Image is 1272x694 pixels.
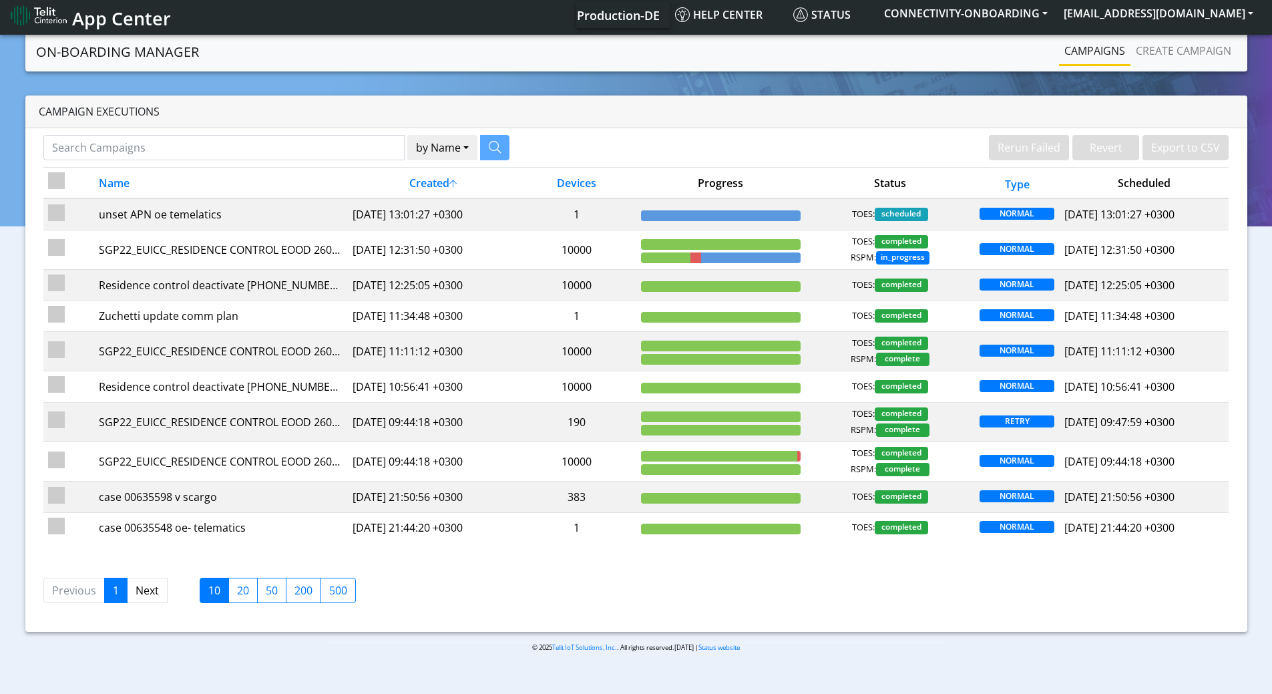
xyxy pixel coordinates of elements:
[1064,490,1175,504] span: [DATE] 21:50:56 +0300
[1064,309,1175,323] span: [DATE] 11:34:48 +0300
[99,454,343,470] div: SGP22_EUICC_RESIDENCE CONTROL EOOD 26074 03 06 1st
[852,279,875,292] span: TOES:
[875,380,928,393] span: completed
[980,455,1054,467] span: NORMAL
[980,345,1054,357] span: NORMAL
[989,135,1069,160] button: Rerun Failed
[980,243,1054,255] span: NORMAL
[852,235,875,248] span: TOES:
[99,520,343,536] div: case 00635548 oe- telematics
[517,402,636,442] td: 190
[36,39,199,65] a: On-Boarding Manager
[517,482,636,512] td: 383
[1064,379,1175,394] span: [DATE] 10:56:41 +0300
[11,5,67,26] img: logo-telit-cinterion-gw-new.png
[875,235,928,248] span: completed
[876,353,929,366] span: complete
[980,521,1054,533] span: NORMAL
[1142,135,1229,160] button: Export to CSV
[876,423,929,437] span: complete
[517,512,636,543] td: 1
[980,279,1054,291] span: NORMAL
[552,643,617,652] a: Telit IoT Solutions, Inc.
[348,442,517,482] td: [DATE] 09:44:18 +0300
[517,442,636,482] td: 10000
[980,309,1054,321] span: NORMAL
[348,270,517,301] td: [DATE] 12:25:05 +0300
[286,578,321,603] label: 200
[1064,278,1175,293] span: [DATE] 12:25:05 +0300
[876,251,929,265] span: in_progress
[348,512,517,543] td: [DATE] 21:44:20 +0300
[517,168,636,199] th: Devices
[257,578,286,603] label: 50
[675,7,763,22] span: Help center
[975,168,1060,199] th: Type
[99,489,343,505] div: case 00635598 v scargo
[852,407,875,421] span: TOES:
[876,463,929,476] span: complete
[852,521,875,534] span: TOES:
[980,415,1054,427] span: RETRY
[577,7,660,23] span: Production-DE
[348,371,517,402] td: [DATE] 10:56:41 +0300
[104,578,128,603] a: 1
[1064,242,1175,257] span: [DATE] 12:31:50 +0300
[788,1,876,28] a: Status
[876,1,1056,25] button: CONNECTIVITY-ONBOARDING
[852,490,875,504] span: TOES:
[517,198,636,230] td: 1
[980,208,1054,220] span: NORMAL
[348,230,517,269] td: [DATE] 12:31:50 +0300
[1056,1,1261,25] button: [EMAIL_ADDRESS][DOMAIN_NAME]
[670,1,788,28] a: Help center
[517,371,636,402] td: 10000
[852,337,875,350] span: TOES:
[328,643,944,653] p: © 2025 . All rights reserved.[DATE] |
[517,230,636,269] td: 10000
[1064,520,1175,535] span: [DATE] 21:44:20 +0300
[517,301,636,331] td: 1
[875,407,928,421] span: completed
[517,331,636,371] td: 10000
[1130,37,1237,64] a: Create campaign
[851,423,876,437] span: RSPM:
[1064,207,1175,222] span: [DATE] 13:01:27 +0300
[72,6,171,31] span: App Center
[1064,415,1175,429] span: [DATE] 09:47:59 +0300
[1072,135,1139,160] button: Revert
[793,7,851,22] span: Status
[793,7,808,22] img: status.svg
[1060,168,1229,199] th: Scheduled
[875,208,928,221] span: scheduled
[875,337,928,350] span: completed
[43,135,405,160] input: Search Campaigns
[348,301,517,331] td: [DATE] 11:34:48 +0300
[99,277,343,293] div: Residence control deactivate [PHONE_NUMBER] part 2
[11,1,169,29] a: App Center
[99,308,343,324] div: Zuchetti update comm plan
[805,168,975,199] th: Status
[1064,454,1175,469] span: [DATE] 09:44:18 +0300
[321,578,356,603] label: 500
[99,206,343,222] div: unset APN oe temelatics
[980,490,1054,502] span: NORMAL
[1059,37,1130,64] a: Campaigns
[517,270,636,301] td: 10000
[99,242,343,258] div: SGP22_EUICC_RESIDENCE CONTROL EOOD 26074 03 06 3rd
[348,168,517,199] th: Created
[407,135,477,160] button: by Name
[348,331,517,371] td: [DATE] 11:11:12 +0300
[698,643,740,652] a: Status website
[348,482,517,512] td: [DATE] 21:50:56 +0300
[228,578,258,603] label: 20
[94,168,348,199] th: Name
[348,402,517,442] td: [DATE] 09:44:18 +0300
[852,309,875,323] span: TOES:
[675,7,690,22] img: knowledge.svg
[348,198,517,230] td: [DATE] 13:01:27 +0300
[875,447,928,460] span: completed
[99,414,343,430] div: SGP22_EUICC_RESIDENCE CONTROL EOOD 26074 03 06 1st
[1064,344,1175,359] span: [DATE] 11:11:12 +0300
[875,309,928,323] span: completed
